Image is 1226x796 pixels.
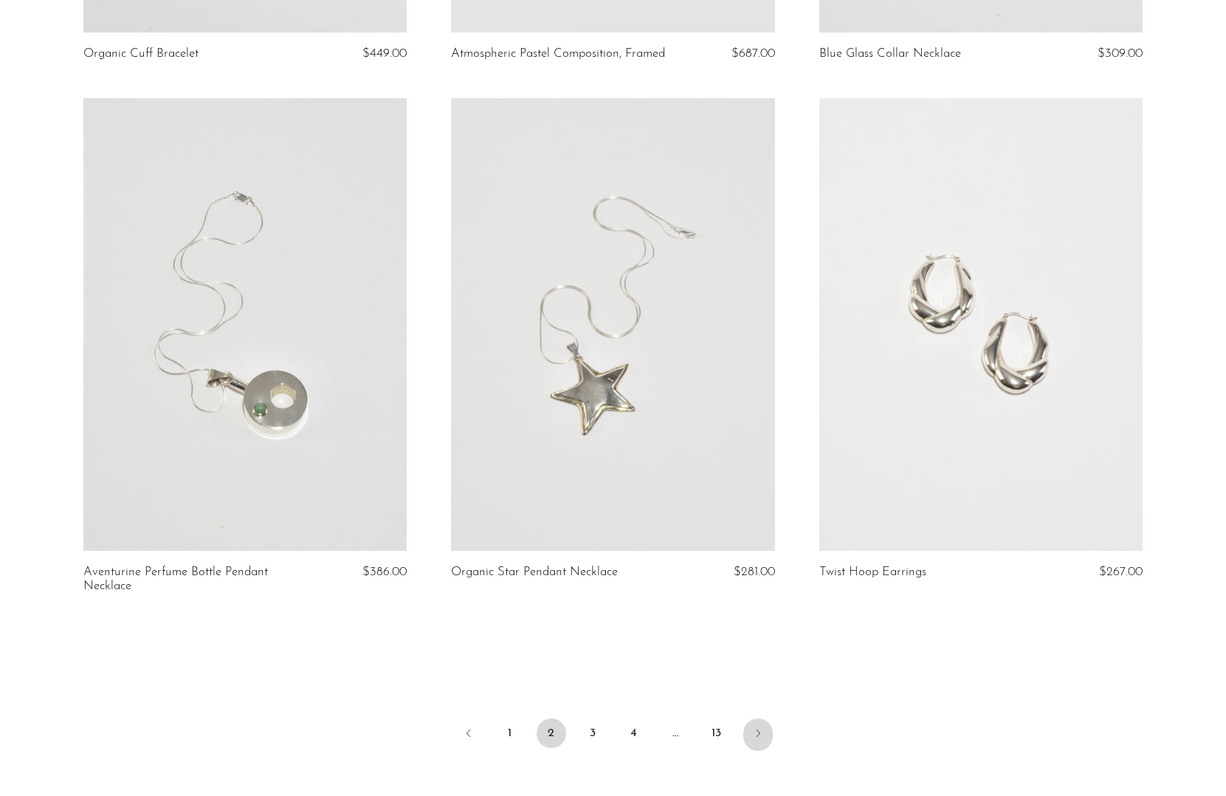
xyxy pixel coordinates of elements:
span: $281.00 [734,566,775,578]
span: $449.00 [362,47,407,60]
a: Blue Glass Collar Necklace [819,47,961,61]
a: 13 [702,718,731,748]
a: Previous [454,718,483,751]
span: $267.00 [1099,566,1143,578]
a: Organic Cuff Bracelet [83,47,199,61]
a: Organic Star Pendant Necklace [451,566,618,579]
span: $386.00 [362,566,407,578]
a: Twist Hoop Earrings [819,566,926,579]
span: … [661,718,690,748]
span: 2 [537,718,566,748]
a: 4 [619,718,649,748]
a: 3 [578,718,607,748]
span: $309.00 [1098,47,1143,60]
a: 1 [495,718,525,748]
a: Atmospheric Pastel Composition, Framed [451,47,665,61]
span: $687.00 [731,47,775,60]
a: Next [743,718,773,751]
a: Aventurine Perfume Bottle Pendant Necklace [83,566,301,593]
